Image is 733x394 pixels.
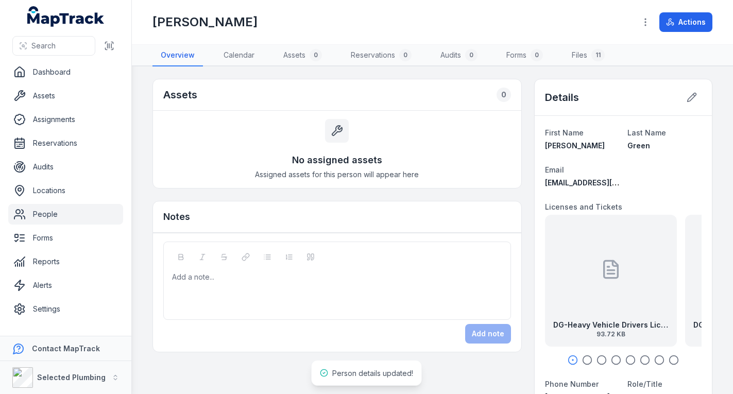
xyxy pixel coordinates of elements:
[292,153,382,167] h3: No assigned assets
[553,330,669,338] span: 93.72 KB
[152,45,203,66] a: Overview
[215,45,263,66] a: Calendar
[531,49,543,61] div: 0
[627,141,650,150] span: Green
[545,202,622,211] span: Licenses and Tickets
[627,380,662,388] span: Role/Title
[8,251,123,272] a: Reports
[32,344,100,353] strong: Contact MapTrack
[8,275,123,296] a: Alerts
[8,109,123,130] a: Assignments
[255,169,419,180] span: Assigned assets for this person will appear here
[31,41,56,51] span: Search
[8,228,123,248] a: Forms
[343,45,420,66] a: Reservations0
[564,45,613,66] a: Files11
[163,210,190,224] h3: Notes
[498,45,551,66] a: Forms0
[27,6,105,27] a: MapTrack
[591,49,605,61] div: 11
[545,178,669,187] span: [EMAIL_ADDRESS][DOMAIN_NAME]
[465,49,478,61] div: 0
[163,88,197,102] h2: Assets
[8,204,123,225] a: People
[275,45,330,66] a: Assets0
[37,373,106,382] strong: Selected Plumbing
[659,12,712,32] button: Actions
[8,85,123,106] a: Assets
[399,49,412,61] div: 0
[8,157,123,177] a: Audits
[497,88,511,102] div: 0
[8,62,123,82] a: Dashboard
[8,299,123,319] a: Settings
[152,14,258,30] h1: [PERSON_NAME]
[553,320,669,330] strong: DG-Heavy Vehicle Drivers License back exp [DATE]
[545,141,605,150] span: [PERSON_NAME]
[545,380,599,388] span: Phone Number
[545,128,584,137] span: First Name
[8,133,123,153] a: Reservations
[627,128,666,137] span: Last Name
[545,165,564,174] span: Email
[12,36,95,56] button: Search
[8,180,123,201] a: Locations
[545,90,579,105] h2: Details
[432,45,486,66] a: Audits0
[310,49,322,61] div: 0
